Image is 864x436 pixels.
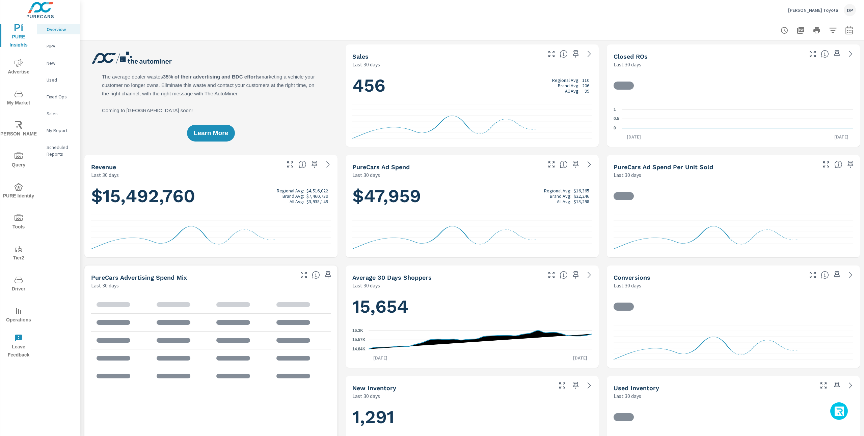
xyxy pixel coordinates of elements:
[818,380,829,391] button: Make Fullscreen
[91,274,187,281] h5: PureCars Advertising Spend Mix
[290,199,304,204] p: All Avg:
[844,4,856,16] div: DP
[352,60,380,68] p: Last 30 days
[352,338,366,342] text: 15.57K
[845,49,856,59] a: See more details in report
[352,347,366,351] text: 14.84K
[2,214,35,231] span: Tools
[2,183,35,200] span: PURE Identity
[584,380,595,391] a: See more details in report
[794,24,807,37] button: "Export Report to PDF"
[2,245,35,262] span: Tier2
[570,270,581,280] span: Save this to your personalized report
[565,88,579,94] p: All Avg:
[558,83,579,88] p: Brand Avg:
[582,77,589,83] p: 110
[187,125,235,142] button: Learn More
[614,281,641,289] p: Last 30 days
[0,20,37,361] div: nav menu
[614,274,650,281] h5: Conversions
[47,127,75,134] p: My Report
[298,160,306,168] span: Total sales revenue over the selected date range. [Source: This data is sourced from the dealer’s...
[832,49,842,59] span: Save this to your personalized report
[552,77,579,83] p: Regional Avg:
[557,380,568,391] button: Make Fullscreen
[37,24,80,34] div: Overview
[614,53,648,60] h5: Closed ROs
[845,270,856,280] a: See more details in report
[821,159,832,170] button: Make Fullscreen
[834,160,842,168] span: Average cost of advertising per each vehicle sold at the dealer over the selected date range. The...
[2,24,35,49] span: PURE Insights
[614,107,616,112] text: 1
[194,130,228,136] span: Learn More
[352,281,380,289] p: Last 30 days
[557,199,571,204] p: All Avg:
[574,199,589,204] p: $13,298
[352,185,592,208] h1: $47,959
[2,59,35,76] span: Advertise
[614,384,659,392] h5: Used Inventory
[546,159,557,170] button: Make Fullscreen
[560,271,568,279] span: A rolling 30 day total of daily Shoppers on the dealership website, averaged over the selected da...
[830,133,853,140] p: [DATE]
[570,380,581,391] span: Save this to your personalized report
[807,49,818,59] button: Make Fullscreen
[582,83,589,88] p: 206
[47,144,75,157] p: Scheduled Reports
[352,274,432,281] h5: Average 30 Days Shoppers
[323,270,333,280] span: Save this to your personalized report
[37,108,80,119] div: Sales
[298,270,309,280] button: Make Fullscreen
[323,159,333,170] a: See more details in report
[37,125,80,135] div: My Report
[306,193,328,199] p: $7,460,739
[91,281,119,289] p: Last 30 days
[47,43,75,50] p: PIPA
[352,406,592,429] h1: 1,291
[584,270,595,280] a: See more details in report
[37,75,80,85] div: Used
[2,90,35,107] span: My Market
[574,188,589,193] p: $16,365
[306,188,328,193] p: $4,516,022
[546,270,557,280] button: Make Fullscreen
[821,271,829,279] span: The number of dealer-specified goals completed by a visitor. [Source: This data is provided by th...
[47,76,75,83] p: Used
[282,193,304,199] p: Brand Avg:
[585,88,589,94] p: 99
[570,49,581,59] span: Save this to your personalized report
[810,24,823,37] button: Print Report
[352,392,380,400] p: Last 30 days
[614,117,619,121] text: 0.5
[309,159,320,170] span: Save this to your personalized report
[568,354,592,361] p: [DATE]
[2,152,35,169] span: Query
[352,295,592,318] h1: 15,654
[37,58,80,68] div: New
[788,7,838,13] p: [PERSON_NAME] Toyota
[622,133,646,140] p: [DATE]
[832,270,842,280] span: Save this to your personalized report
[845,159,856,170] span: Save this to your personalized report
[285,159,296,170] button: Make Fullscreen
[312,271,320,279] span: This table looks at how you compare to the amount of budget you spend per channel as opposed to y...
[91,185,331,208] h1: $15,492,760
[584,159,595,170] a: See more details in report
[37,142,80,159] div: Scheduled Reports
[352,171,380,179] p: Last 30 days
[352,74,592,97] h1: 456
[584,49,595,59] a: See more details in report
[560,160,568,168] span: Total cost of media for all PureCars channels for the selected dealership group over the selected...
[570,159,581,170] span: Save this to your personalized report
[47,26,75,33] p: Overview
[546,49,557,59] button: Make Fullscreen
[91,171,119,179] p: Last 30 days
[352,163,410,170] h5: PureCars Ad Spend
[826,24,840,37] button: Apply Filters
[2,276,35,293] span: Driver
[842,24,856,37] button: Select Date Range
[91,163,116,170] h5: Revenue
[37,92,80,102] div: Fixed Ops
[544,188,571,193] p: Regional Avg:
